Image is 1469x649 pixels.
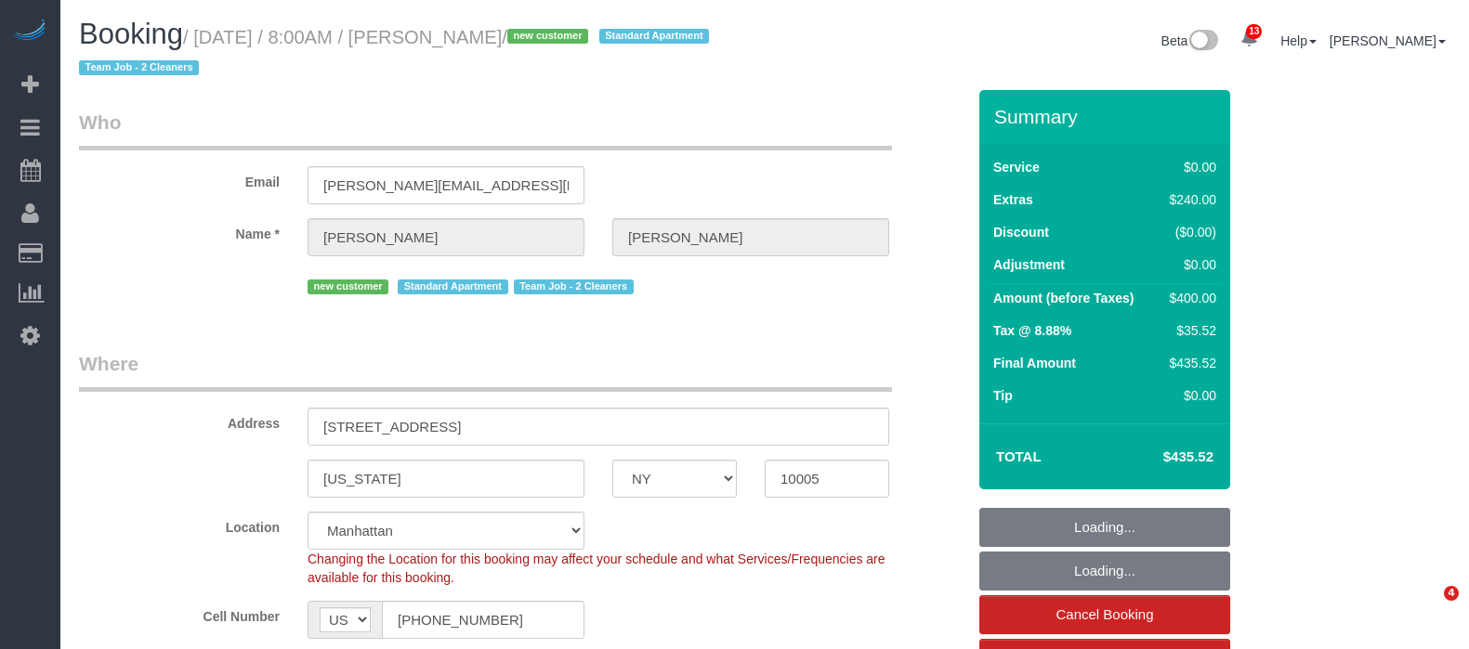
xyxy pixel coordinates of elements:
[507,29,588,44] span: new customer
[979,595,1230,634] a: Cancel Booking
[11,19,48,45] img: Automaid Logo
[1330,33,1446,48] a: [PERSON_NAME]
[1444,586,1459,601] span: 4
[1406,586,1450,630] iframe: Intercom live chat
[1280,33,1317,48] a: Help
[79,109,892,150] legend: Who
[993,190,1033,209] label: Extras
[1162,354,1216,372] div: $435.52
[308,279,388,294] span: new customer
[79,60,199,75] span: Team Job - 2 Cleaners
[79,350,892,392] legend: Where
[1162,255,1216,274] div: $0.00
[1108,449,1213,465] h4: $435.52
[308,460,584,498] input: City
[993,321,1071,340] label: Tax @ 8.88%
[65,512,294,537] label: Location
[993,289,1134,307] label: Amount (before Taxes)
[1161,33,1219,48] a: Beta
[1246,24,1262,39] span: 13
[65,218,294,243] label: Name *
[1162,289,1216,307] div: $400.00
[993,223,1049,241] label: Discount
[996,448,1042,464] strong: Total
[308,166,584,204] input: Email
[398,279,508,294] span: Standard Apartment
[79,18,183,50] span: Booking
[1162,158,1216,176] div: $0.00
[1162,190,1216,209] div: $240.00
[1231,19,1267,59] a: 13
[993,354,1076,372] label: Final Amount
[765,460,889,498] input: Zip Code
[308,218,584,256] input: First Name
[993,386,1013,405] label: Tip
[599,29,710,44] span: Standard Apartment
[65,166,294,191] label: Email
[993,158,1040,176] label: Service
[382,601,584,639] input: Cell Number
[65,408,294,433] label: Address
[994,106,1221,127] h3: Summary
[65,601,294,626] label: Cell Number
[514,279,634,294] span: Team Job - 2 Cleaners
[1187,30,1218,54] img: New interface
[79,27,715,79] small: / [DATE] / 8:00AM / [PERSON_NAME]
[1162,321,1216,340] div: $35.52
[1162,223,1216,241] div: ($0.00)
[993,255,1065,274] label: Adjustment
[308,552,885,585] span: Changing the Location for this booking may affect your schedule and what Services/Frequencies are...
[612,218,889,256] input: Last Name
[1162,386,1216,405] div: $0.00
